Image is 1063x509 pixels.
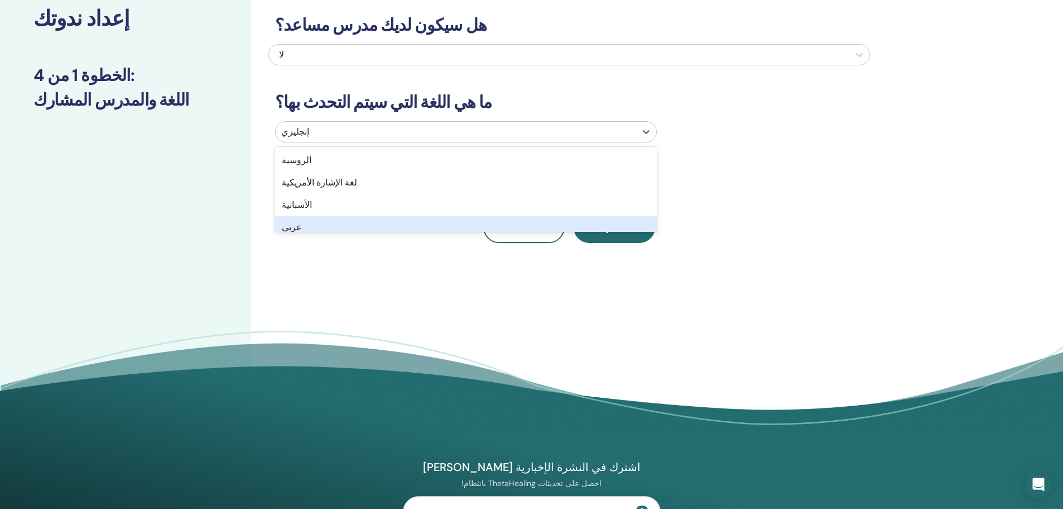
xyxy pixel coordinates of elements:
font: هل سيكون لديك مدرس مساعد؟ [275,14,487,36]
font: الروسية [282,154,311,166]
font: اشترك في النشرة الإخبارية [PERSON_NAME] [423,460,641,474]
font: ما هي اللغة التي سيتم التحدث بها؟ [275,91,492,113]
font: احصل على تحديثات ThetaHealing بانتظام! [461,478,602,488]
font: اللغة والمدرس المشارك [33,89,189,111]
font: لا [279,49,284,60]
font: : [131,64,134,86]
font: الخطوة 1 من 4 [33,64,131,86]
div: فتح برنامج Intercom Messenger [1025,471,1052,498]
font: عربي [282,221,302,233]
font: إعداد ندوتك [33,4,129,32]
font: لغة الإشارة الأمريكية [282,177,357,188]
font: الأسبانية [282,199,312,211]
